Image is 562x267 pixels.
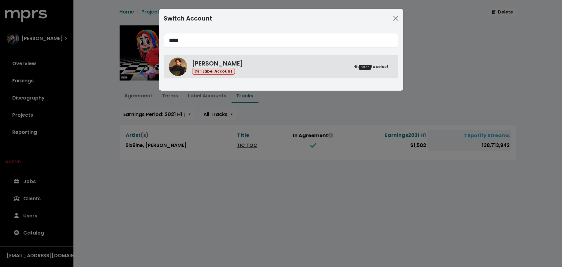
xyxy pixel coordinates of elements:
a: Nate Fox[PERSON_NAME] 1 Label AccountHitEnterto select → [164,55,398,78]
input: Search accounts [164,33,398,48]
button: Close [391,13,401,23]
small: Hit to select → [353,64,393,70]
span: [PERSON_NAME] [192,59,244,68]
div: Switch Account [164,14,213,23]
span: 1 Label Account [192,68,235,75]
kbd: Enter [359,65,371,70]
img: Nate Fox [169,58,187,76]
